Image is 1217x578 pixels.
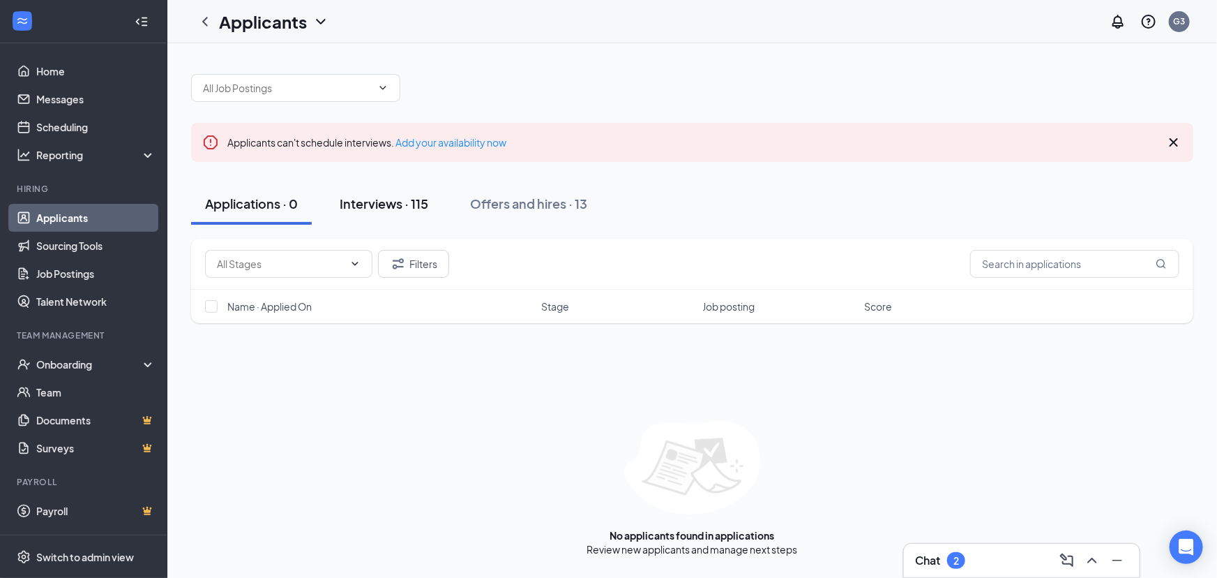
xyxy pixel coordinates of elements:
a: Scheduling [36,113,156,141]
svg: MagnifyingGlass [1156,258,1167,269]
button: ChevronUp [1081,549,1103,572]
a: Team [36,378,156,406]
div: Review new applicants and manage next steps [587,542,798,556]
span: Applicants can't schedule interviews. [227,136,506,149]
div: Offers and hires · 13 [470,195,587,212]
a: SurveysCrown [36,434,156,462]
div: Team Management [17,329,153,341]
div: Hiring [17,183,153,195]
a: Add your availability now [395,136,506,149]
svg: ChevronDown [349,258,361,269]
svg: QuestionInfo [1140,13,1157,30]
a: Messages [36,85,156,113]
div: Open Intercom Messenger [1170,531,1203,564]
div: Reporting [36,148,156,162]
div: No applicants found in applications [610,528,775,542]
span: Stage [542,299,570,313]
a: Home [36,57,156,85]
input: All Job Postings [203,80,372,96]
svg: Filter [390,255,407,272]
svg: ChevronDown [377,82,388,94]
a: DocumentsCrown [36,406,156,434]
svg: Analysis [17,148,31,162]
input: Search in applications [970,250,1179,278]
svg: ChevronUp [1084,552,1101,569]
svg: WorkstreamLogo [15,14,29,28]
input: All Stages [217,256,344,272]
span: Score [864,299,892,313]
svg: ChevronLeft [197,13,213,30]
svg: Settings [17,550,31,564]
a: Applicants [36,204,156,232]
a: Sourcing Tools [36,232,156,260]
svg: Collapse [135,15,149,29]
div: Applications · 0 [205,195,298,212]
button: Filter Filters [378,250,449,278]
div: Onboarding [36,357,144,371]
div: Interviews · 115 [340,195,428,212]
span: Job posting [703,299,755,313]
a: Job Postings [36,260,156,288]
h3: Chat [915,553,940,568]
svg: Notifications [1110,13,1126,30]
div: G3 [1174,15,1186,27]
div: 2 [953,555,959,567]
span: Name · Applied On [227,299,312,313]
svg: UserCheck [17,357,31,371]
div: Payroll [17,476,153,488]
button: ComposeMessage [1056,549,1078,572]
svg: ChevronDown [312,13,329,30]
svg: Minimize [1109,552,1126,569]
svg: Error [202,134,219,151]
button: Minimize [1106,549,1128,572]
svg: ComposeMessage [1059,552,1075,569]
h1: Applicants [219,10,307,34]
img: empty-state [624,421,760,514]
a: Talent Network [36,288,156,316]
div: Switch to admin view [36,550,134,564]
a: PayrollCrown [36,497,156,525]
svg: Cross [1165,134,1182,151]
